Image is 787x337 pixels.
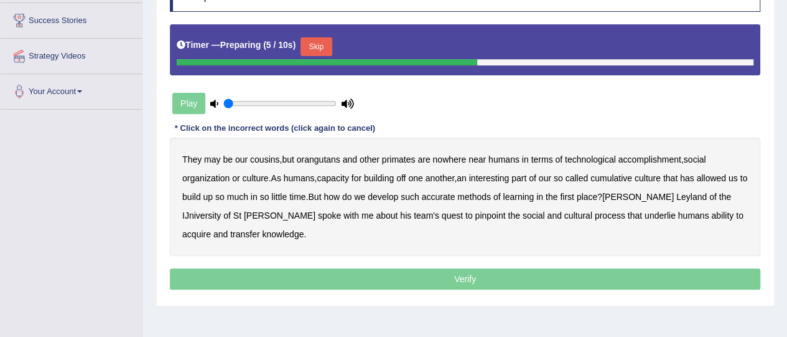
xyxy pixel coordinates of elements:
b: develop [368,192,398,202]
b: or [232,173,240,183]
b: They [182,154,202,164]
b: about [376,211,398,221]
b: acquire [182,229,211,239]
b: with [343,211,359,221]
b: our [539,173,551,183]
b: primates [382,154,416,164]
b: methods [457,192,491,202]
b: of [555,154,562,164]
b: the [719,192,730,202]
b: But [308,192,321,202]
a: Your Account [1,74,142,105]
h5: Timer — [177,40,296,50]
b: to [465,211,473,221]
b: knowledge [262,229,304,239]
b: do [342,192,352,202]
b: As [271,173,281,183]
b: Preparing [220,40,261,50]
div: , , . , , . ? . [170,138,760,256]
b: much [227,192,248,202]
a: Strategy Videos [1,39,142,70]
b: capacity [317,173,348,183]
b: culture [635,173,661,183]
b: St [233,211,241,221]
b: we [354,192,365,202]
b: social [523,211,545,221]
b: up [203,192,213,202]
b: pinpoint [475,211,505,221]
b: learning [503,192,534,202]
b: be [223,154,233,164]
b: so [260,192,269,202]
b: cousins [250,154,279,164]
b: cultural [564,211,592,221]
b: ability [711,211,733,221]
b: us [729,173,738,183]
b: how [324,192,340,202]
b: humans [488,154,519,164]
b: part [511,173,526,183]
b: team's [414,211,439,221]
b: time [289,192,305,202]
b: building [364,173,394,183]
b: quest [442,211,463,221]
b: cumulative [590,173,632,183]
b: build [182,192,201,202]
b: our [235,154,248,164]
b: of [223,211,231,221]
b: 5 / 10s [266,40,293,50]
a: Success Stories [1,3,142,34]
b: and [343,154,357,164]
b: IJniversity [182,211,221,221]
div: * Click on the incorrect words (click again to cancel) [170,122,380,134]
b: off [396,173,406,183]
b: in [522,154,529,164]
b: transfer [230,229,259,239]
b: and [213,229,228,239]
b: first [560,192,574,202]
b: other [360,154,380,164]
b: social [684,154,706,164]
b: such [401,192,419,202]
b: process [595,211,625,221]
b: are [417,154,430,164]
b: the [508,211,519,221]
b: nowhere [432,154,466,164]
b: to [740,173,747,183]
b: that [628,211,642,221]
b: called [565,173,588,183]
b: of [709,192,717,202]
b: little [271,192,287,202]
b: [PERSON_NAME] [602,192,674,202]
b: in [536,192,543,202]
b: place [577,192,597,202]
b: near [468,154,486,164]
b: organization [182,173,230,183]
b: another [425,173,454,183]
b: [PERSON_NAME] [244,211,315,221]
b: spoke [318,211,341,221]
b: culture [243,173,269,183]
b: me [361,211,373,221]
b: has [680,173,694,183]
b: in [251,192,258,202]
b: the [546,192,557,202]
b: interesting [469,173,510,183]
b: ) [293,40,296,50]
b: of [493,192,501,202]
b: but [282,154,294,164]
b: orangutans [297,154,340,164]
b: terms [531,154,552,164]
b: an [457,173,467,183]
b: of [529,173,536,183]
button: Skip [300,37,332,56]
b: one [408,173,422,183]
b: Leyland [676,192,707,202]
b: humans [678,211,709,221]
b: underlie [645,211,676,221]
b: technological [565,154,616,164]
b: and [547,211,561,221]
b: to [736,211,743,221]
b: his [400,211,411,221]
b: so [215,192,225,202]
